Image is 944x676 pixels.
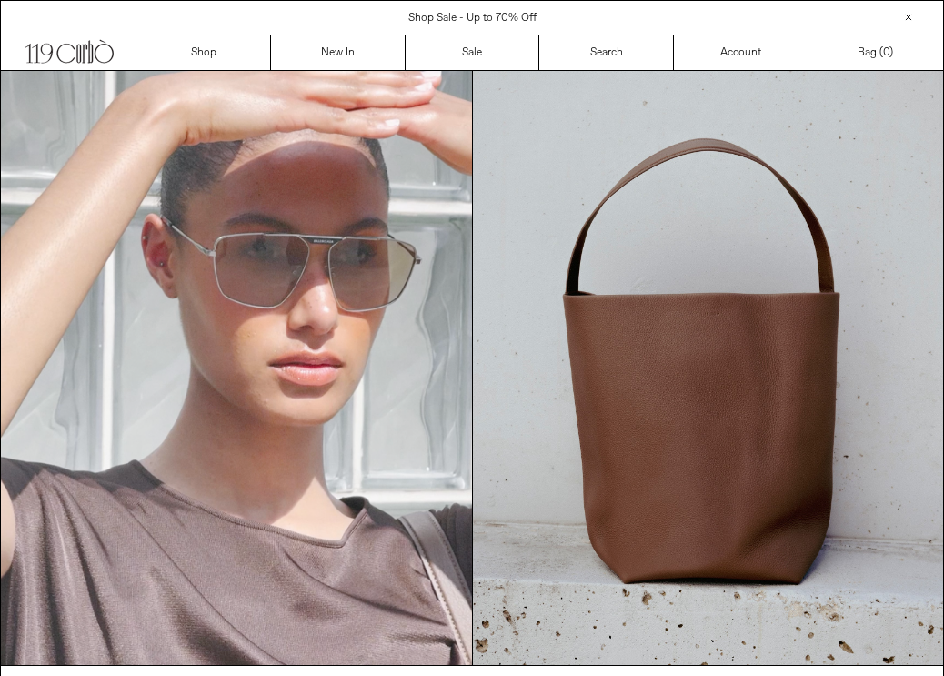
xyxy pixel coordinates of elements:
[1,655,472,670] a: Your browser does not support the video tag.
[808,35,943,70] a: Bag ()
[408,11,537,25] a: Shop Sale - Up to 70% Off
[1,71,472,665] video: Your browser does not support the video tag.
[406,35,540,70] a: Sale
[674,35,808,70] a: Account
[539,35,674,70] a: Search
[271,35,406,70] a: New In
[136,35,271,70] a: Shop
[883,45,893,61] span: )
[883,45,889,60] span: 0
